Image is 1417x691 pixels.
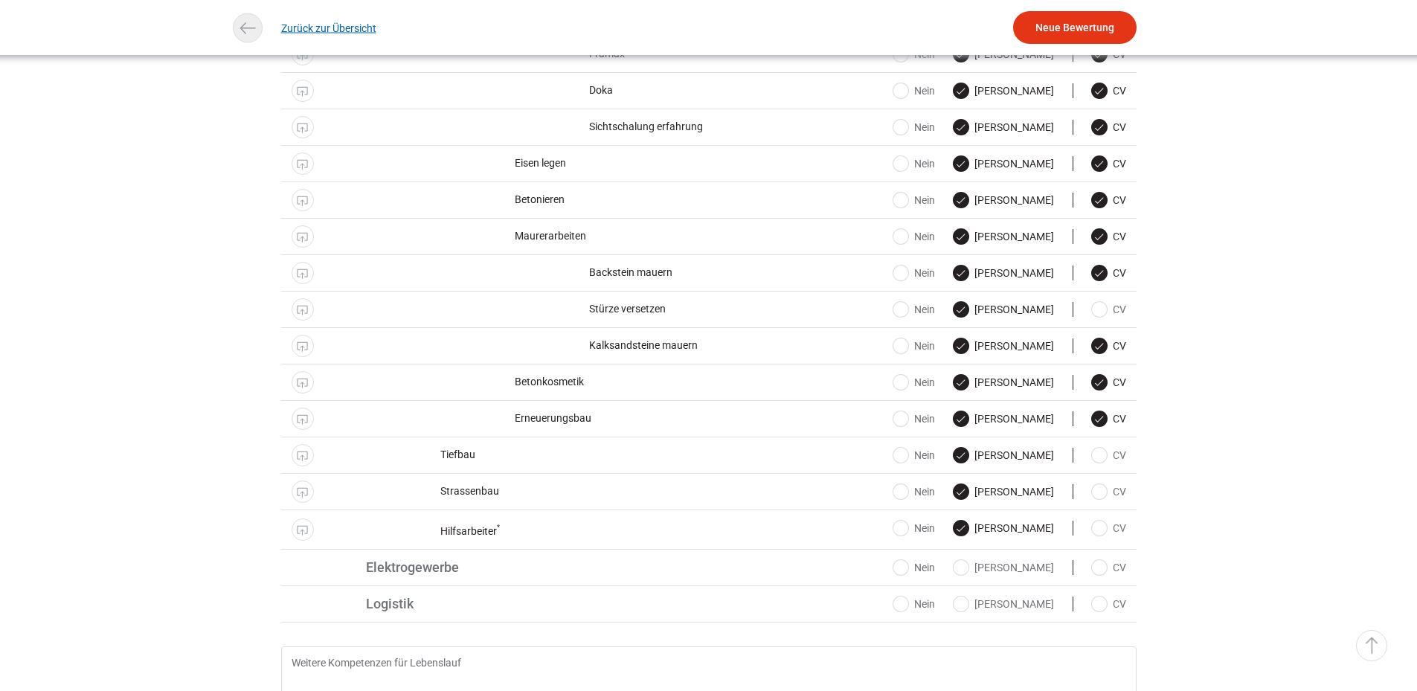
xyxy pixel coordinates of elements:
span: Betonieren [366,193,849,207]
span: Tiefbau [366,448,858,462]
a: Public Display [292,518,314,541]
a: Public Display [292,225,314,248]
label: Nein [893,375,935,390]
span: Maurerarbeiten [366,229,849,243]
label: [PERSON_NAME] [954,338,1054,353]
label: [PERSON_NAME] [954,597,1054,611]
label: Nein [893,156,935,171]
label: CV [1073,338,1126,353]
label: CV [1073,193,1126,208]
label: [PERSON_NAME] [954,156,1054,171]
label: Nein [893,521,935,536]
span: Betonkosmetik [366,375,849,389]
label: Nein [893,560,935,575]
a: Public Display [292,408,314,430]
label: CV [1073,560,1126,575]
a: Public Display [292,481,314,503]
label: CV [1073,120,1126,135]
label: Nein [893,448,935,463]
label: [PERSON_NAME] [954,560,1054,575]
label: CV [1073,266,1126,280]
span: Logistik [366,597,783,611]
span: Eisen legen [366,156,849,170]
a: ▵ Nach oben [1356,630,1387,661]
label: [PERSON_NAME] [954,521,1054,536]
a: Public Display [292,335,314,357]
label: [PERSON_NAME] [954,83,1054,98]
label: CV [1073,411,1126,426]
label: CV [1073,83,1126,98]
label: [PERSON_NAME] [954,229,1054,244]
label: CV [1073,597,1126,611]
label: Nein [893,484,935,499]
label: [PERSON_NAME] [954,193,1054,208]
a: Public Display [292,298,314,321]
img: icon-arrow-left.svg [237,17,258,39]
span: Stürze versetzen [366,302,798,316]
span: Erneuerungsbau [366,411,849,425]
label: [PERSON_NAME] [954,375,1054,390]
span: Doka [366,83,798,97]
label: [PERSON_NAME] [954,448,1054,463]
label: CV [1073,229,1126,244]
label: [PERSON_NAME] [954,266,1054,280]
label: Nein [893,120,935,135]
label: [PERSON_NAME] [954,484,1054,499]
label: [PERSON_NAME] [954,411,1054,426]
span: Backstein mauern [366,266,798,280]
label: CV [1073,156,1126,171]
a: Public Display [292,116,314,138]
a: Public Display [292,80,314,102]
span: Elektrogewerbe [366,560,783,574]
label: [PERSON_NAME] [954,120,1054,135]
label: CV [1073,448,1126,463]
label: Nein [893,411,935,426]
label: Nein [893,193,935,208]
a: Zurück zur Übersicht [281,11,376,45]
label: Nein [893,338,935,353]
label: CV [1073,521,1126,536]
label: [PERSON_NAME] [954,302,1054,317]
a: Public Display [292,152,314,175]
label: Nein [893,302,935,317]
a: Public Display [292,189,314,211]
span: Kalksandsteine mauern [366,338,798,353]
font: Hilfsarbeiter [440,525,500,537]
span: Sichtschalung erfahrung [366,120,798,134]
a: Public Display [292,262,314,284]
a: Public Display [292,444,314,466]
label: CV [1073,484,1126,499]
span: Strassenbau [366,484,858,498]
a: Public Display [292,371,314,393]
label: Nein [893,597,935,611]
a: Neue Bewertung [1013,11,1137,44]
label: Nein [893,229,935,244]
label: Nein [893,83,935,98]
label: CV [1073,302,1126,317]
label: Nein [893,266,935,280]
label: CV [1073,375,1126,390]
